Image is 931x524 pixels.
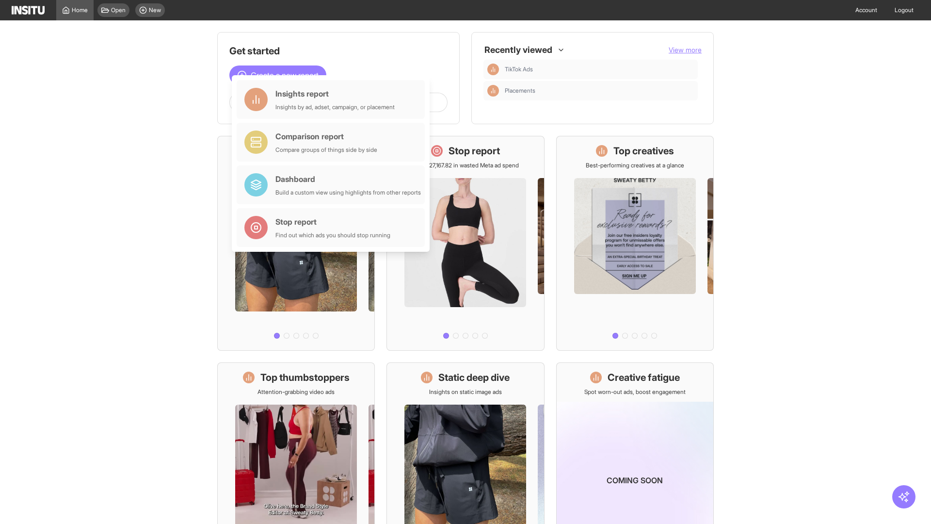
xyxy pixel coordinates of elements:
a: What's live nowSee all active ads instantly [217,136,375,351]
div: Build a custom view using highlights from other reports [275,189,421,196]
div: Comparison report [275,131,377,142]
a: Top creativesBest-performing creatives at a glance [556,136,714,351]
img: Logo [12,6,45,15]
div: Dashboard [275,173,421,185]
div: Insights by ad, adset, campaign, or placement [275,103,395,111]
h1: Static deep dive [438,371,510,384]
div: Stop report [275,216,390,228]
a: Stop reportSave £27,167.82 in wasted Meta ad spend [386,136,544,351]
p: Insights on static image ads [429,388,502,396]
span: Placements [505,87,694,95]
div: Compare groups of things side by side [275,146,377,154]
p: Attention-grabbing video ads [257,388,335,396]
h1: Get started [229,44,448,58]
h1: Top creatives [613,144,674,158]
div: Insights [487,85,499,97]
span: Home [72,6,88,14]
div: Find out which ads you should stop running [275,231,390,239]
div: Insights report [275,88,395,99]
span: TikTok Ads [505,65,533,73]
p: Best-performing creatives at a glance [586,162,684,169]
button: Create a new report [229,65,326,85]
span: Create a new report [251,69,319,81]
button: View more [669,45,702,55]
h1: Stop report [449,144,500,158]
span: Placements [505,87,535,95]
span: New [149,6,161,14]
h1: Top thumbstoppers [260,371,350,384]
p: Save £27,167.82 in wasted Meta ad spend [412,162,519,169]
span: Open [111,6,126,14]
div: Insights [487,64,499,75]
span: View more [669,46,702,54]
span: TikTok Ads [505,65,694,73]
